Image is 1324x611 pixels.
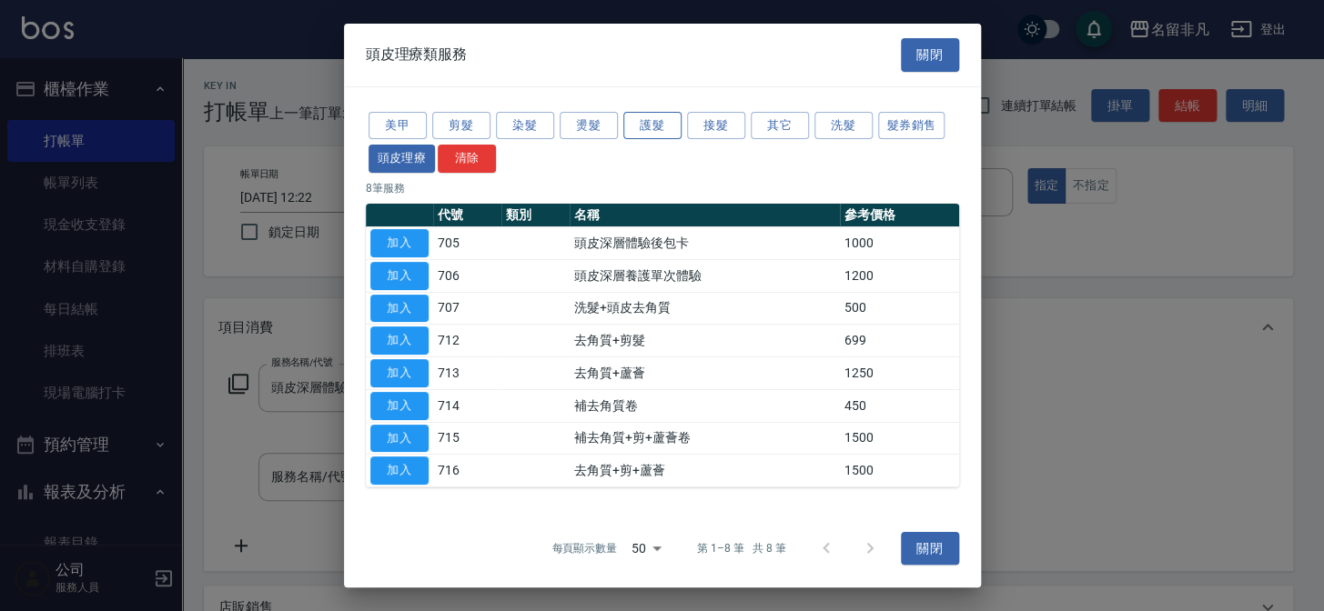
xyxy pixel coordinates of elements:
button: 清除 [438,145,496,173]
button: 護髮 [623,111,682,139]
td: 補去角質+剪+蘆薈卷 [570,422,840,455]
button: 頭皮理療 [369,145,436,173]
button: 加入 [370,326,429,355]
button: 髮券銷售 [878,111,945,139]
button: 美甲 [369,111,427,139]
button: 加入 [370,229,429,257]
td: 699 [840,325,959,357]
td: 頭皮深層體驗後包卡 [570,226,840,259]
button: 接髮 [687,111,745,139]
td: 1250 [840,356,959,389]
div: 50 [624,524,668,573]
span: 頭皮理療類服務 [366,45,468,64]
td: 712 [433,325,501,357]
p: 每頁顯示數量 [551,540,617,556]
button: 其它 [751,111,809,139]
td: 去角質+蘆薈 [570,356,840,389]
button: 加入 [370,359,429,387]
button: 剪髮 [432,111,490,139]
td: 頭皮深層養護單次體驗 [570,259,840,292]
th: 類別 [501,204,570,227]
td: 去角質+剪+蘆薈 [570,455,840,487]
td: 500 [840,292,959,325]
td: 1500 [840,422,959,455]
td: 706 [433,259,501,292]
td: 714 [433,389,501,422]
p: 8 筆服務 [366,180,959,196]
td: 1500 [840,455,959,487]
button: 加入 [370,392,429,420]
button: 加入 [370,456,429,485]
th: 參考價格 [840,204,959,227]
th: 代號 [433,204,501,227]
button: 關閉 [901,532,959,566]
td: 450 [840,389,959,422]
td: 洗髮+頭皮去角質 [570,292,840,325]
button: 加入 [370,424,429,452]
p: 第 1–8 筆 共 8 筆 [697,540,785,556]
td: 713 [433,356,501,389]
button: 染髮 [496,111,554,139]
th: 名稱 [570,204,840,227]
button: 燙髮 [560,111,618,139]
button: 加入 [370,262,429,290]
td: 705 [433,226,501,259]
td: 去角質+剪髮 [570,325,840,357]
td: 707 [433,292,501,325]
td: 715 [433,422,501,455]
td: 1200 [840,259,959,292]
button: 加入 [370,294,429,322]
button: 關閉 [901,38,959,72]
td: 補去角質卷 [570,389,840,422]
td: 716 [433,455,501,487]
td: 1000 [840,226,959,259]
button: 洗髮 [814,111,873,139]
